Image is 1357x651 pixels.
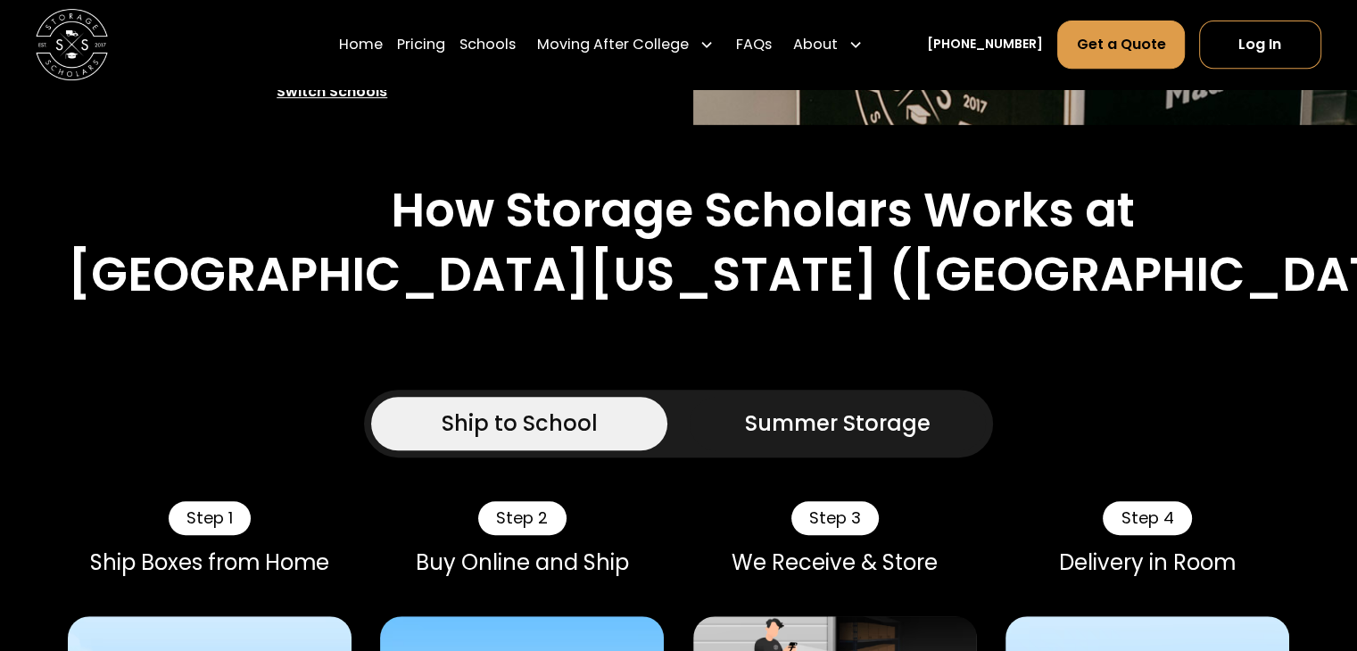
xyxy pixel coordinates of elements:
div: Step 4 [1103,501,1191,535]
a: Get a Quote [1057,21,1184,69]
img: Storage Scholars main logo [36,9,108,81]
a: [PHONE_NUMBER] [927,36,1043,54]
a: Pricing [397,20,445,70]
a: Schools [459,20,516,70]
div: Step 1 [169,501,251,535]
div: Step 2 [478,501,566,535]
div: Ship to School [442,408,598,440]
a: Switch Schools [93,73,571,111]
h2: How Storage Scholars Works at [391,183,1135,239]
div: Delivery in Room [1005,549,1289,575]
div: About [786,20,870,70]
div: Summer Storage [745,408,931,440]
a: Home [339,20,383,70]
a: FAQs [735,20,771,70]
div: Ship Boxes from Home [68,549,352,575]
div: Moving After College [537,34,689,55]
div: We Receive & Store [693,549,977,575]
a: Log In [1199,21,1321,69]
div: About [793,34,838,55]
div: Buy Online and Ship [380,549,664,575]
div: Moving After College [530,20,721,70]
div: Step 3 [791,501,879,535]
